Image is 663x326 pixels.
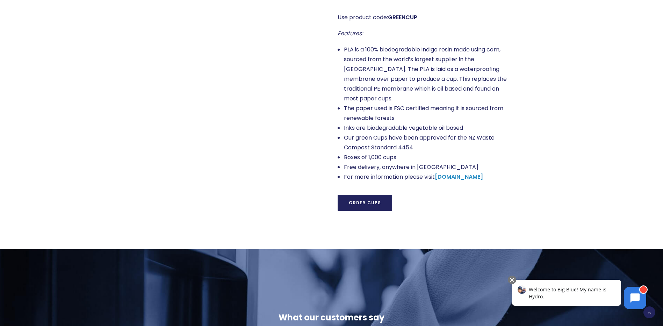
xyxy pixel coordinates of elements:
[388,13,417,21] strong: GREENCUP
[344,153,507,162] li: Boxes of 1,000 cups
[435,173,483,181] a: [DOMAIN_NAME]
[338,195,392,211] a: Order Cups
[338,13,507,22] p: Use product code:
[344,123,507,133] li: Inks are biodegradable vegetable oil based
[344,104,507,123] li: The paper used is FSC certified meaning it is sourced from renewable forests
[344,172,507,182] li: For more information please visit
[338,29,363,37] em: Features:
[344,133,507,153] li: Our green Cups have been approved for the NZ Waste Compost Standard 4454
[344,45,507,104] li: PLA is a 100% biodegradable indigo resin made using corn, sourced from the world’s largest suppli...
[147,312,515,323] div: What our customers say
[344,162,507,172] li: Free delivery, anywhere in [GEOGRAPHIC_DATA]
[505,274,653,316] iframe: Chatbot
